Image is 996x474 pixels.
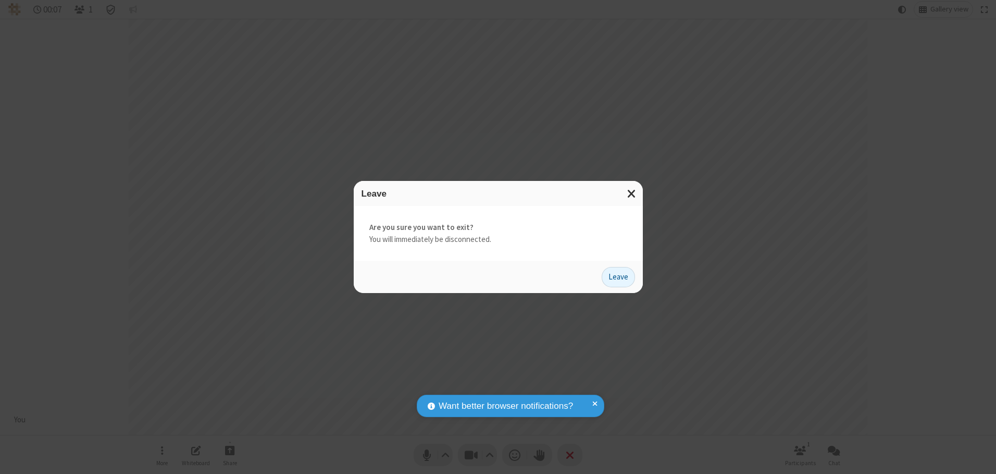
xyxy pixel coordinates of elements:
h3: Leave [362,189,635,199]
button: Leave [602,267,635,288]
div: You will immediately be disconnected. [354,206,643,261]
span: Want better browser notifications? [439,399,573,413]
strong: Are you sure you want to exit? [369,222,627,234]
button: Close modal [621,181,643,206]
